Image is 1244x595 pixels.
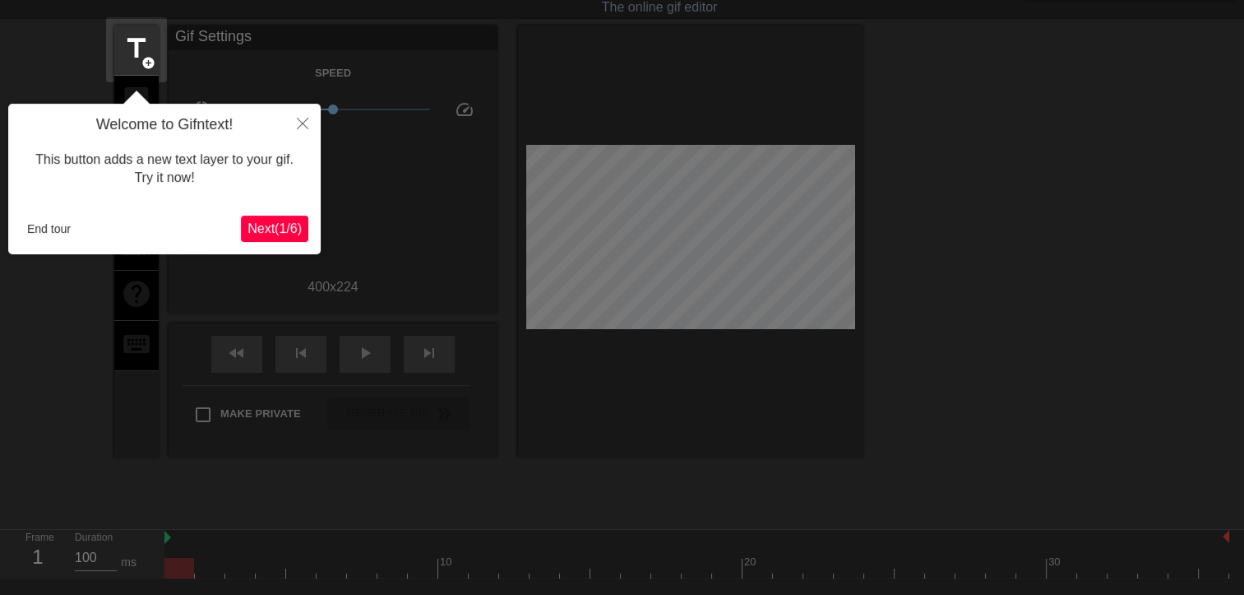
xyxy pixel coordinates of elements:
button: End tour [21,216,77,241]
div: This button adds a new text layer to your gif. Try it now! [21,134,308,204]
span: Next ( 1 / 6 ) [247,221,302,235]
button: Close [284,104,321,142]
h4: Welcome to Gifntext! [21,116,308,134]
button: Next [241,216,308,242]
